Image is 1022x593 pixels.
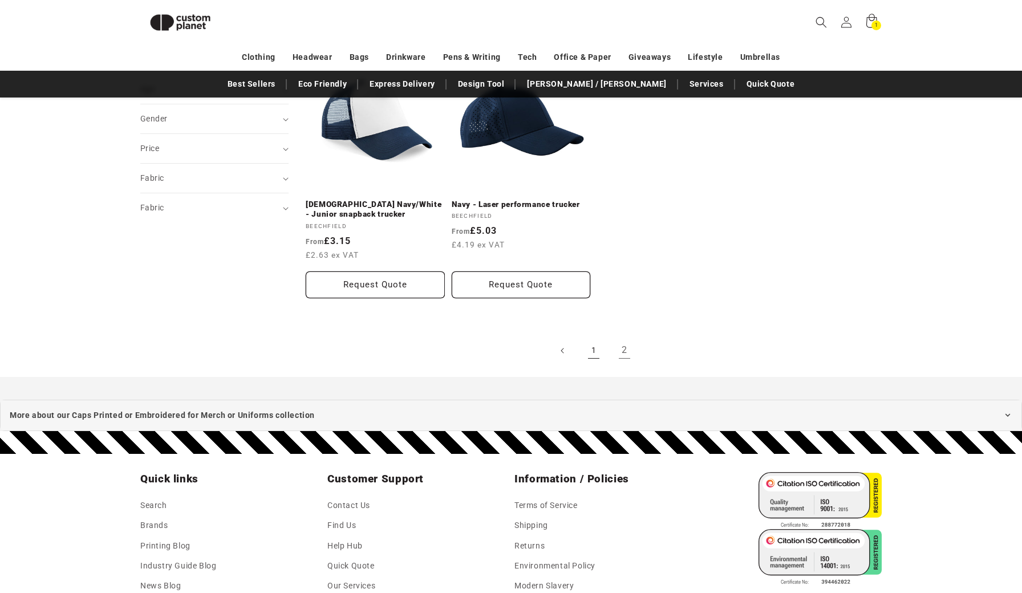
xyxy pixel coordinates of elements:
[140,498,167,515] a: Search
[514,556,595,576] a: Environmental Policy
[875,21,878,30] span: 1
[140,114,167,123] span: Gender
[327,536,363,556] a: Help Hub
[140,472,321,486] h2: Quick links
[452,74,510,94] a: Design Tool
[826,470,1022,593] iframe: Chat Widget
[518,47,537,67] a: Tech
[140,144,159,153] span: Price
[327,472,508,486] h2: Customer Support
[306,200,445,220] a: [DEMOGRAPHIC_DATA] Navy/White - Junior snapback trucker
[759,472,882,529] img: ISO 9001 Certified
[581,338,606,363] a: Page 1
[514,472,695,486] h2: Information / Policies
[554,47,611,67] a: Office & Paper
[514,536,545,556] a: Returns
[140,556,216,576] a: Industry Guide Blog
[242,47,275,67] a: Clothing
[293,74,352,94] a: Eco Friendly
[741,74,801,94] a: Quick Quote
[327,556,375,576] a: Quick Quote
[140,104,289,133] summary: Gender (0 selected)
[327,498,370,515] a: Contact Us
[293,47,332,67] a: Headwear
[140,134,289,163] summary: Price
[306,271,445,298] button: Request Quote
[364,74,441,94] a: Express Delivery
[327,515,356,535] a: Find Us
[140,536,190,556] a: Printing Blog
[740,47,780,67] a: Umbrellas
[140,164,289,193] summary: Fabric (0 selected)
[452,200,591,210] a: Navy - Laser performance trucker
[550,338,575,363] a: Previous page
[306,338,882,363] nav: Pagination
[443,47,501,67] a: Pens & Writing
[684,74,729,94] a: Services
[140,515,168,535] a: Brands
[809,10,834,35] summary: Search
[628,47,671,67] a: Giveaways
[688,47,723,67] a: Lifestyle
[612,338,637,363] a: Page 2
[140,203,164,212] span: Fabric
[521,74,672,94] a: [PERSON_NAME] / [PERSON_NAME]
[350,47,369,67] a: Bags
[386,47,425,67] a: Drinkware
[140,193,289,222] summary: Fabric (0 selected)
[759,529,882,586] img: ISO 14001 Certified
[10,408,315,423] span: More about our Caps Printed or Embroidered for Merch or Uniforms collection
[514,515,548,535] a: Shipping
[140,5,220,40] img: Custom Planet
[514,498,578,515] a: Terms of Service
[452,271,591,298] button: Request Quote
[140,173,164,182] span: Fabric
[222,74,281,94] a: Best Sellers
